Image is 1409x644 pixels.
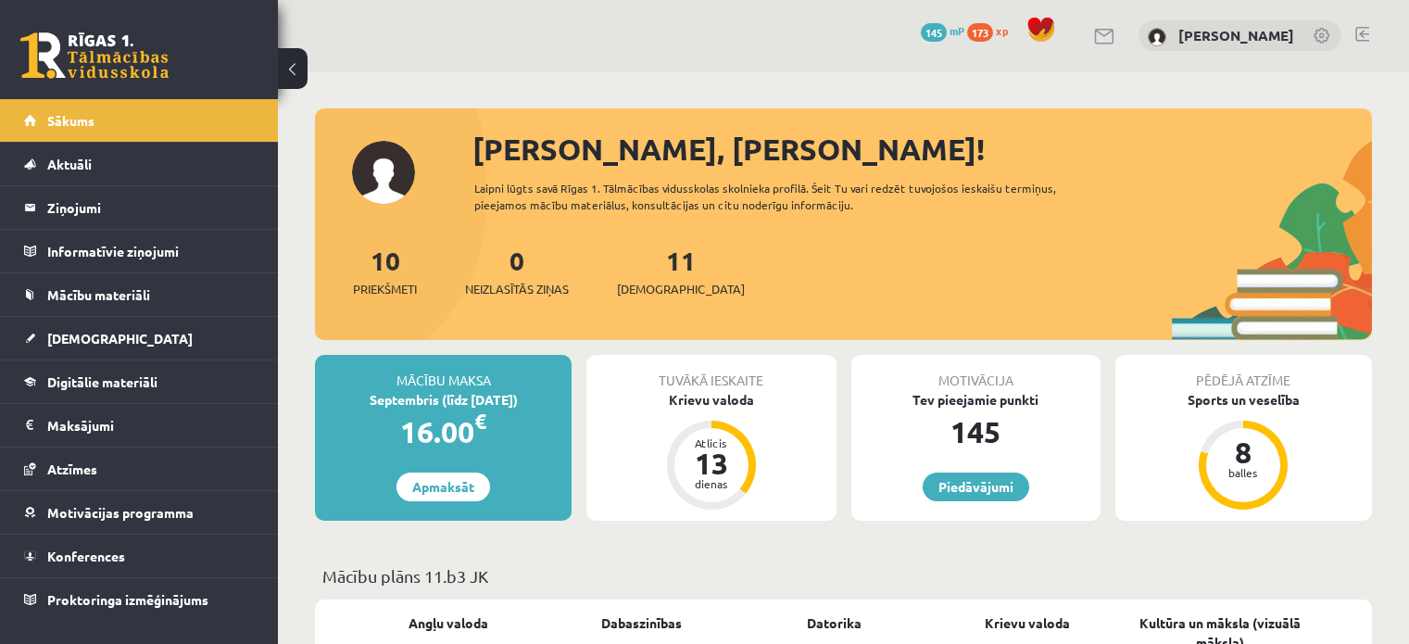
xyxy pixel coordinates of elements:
a: Mācību materiāli [24,273,255,316]
div: balles [1215,467,1271,478]
a: 11[DEMOGRAPHIC_DATA] [617,244,745,298]
a: [DEMOGRAPHIC_DATA] [24,317,255,360]
a: Informatīvie ziņojumi [24,230,255,272]
span: Atzīmes [47,461,97,477]
span: 145 [921,23,947,42]
a: Atzīmes [24,448,255,490]
a: Konferences [24,535,255,577]
span: xp [996,23,1008,38]
span: € [474,408,486,435]
a: [PERSON_NAME] [1178,26,1294,44]
div: 8 [1215,437,1271,467]
span: 173 [967,23,993,42]
a: Ziņojumi [24,186,255,229]
a: 0Neizlasītās ziņas [465,244,569,298]
div: Tuvākā ieskaite [586,355,836,390]
span: Mācību materiāli [47,286,150,303]
a: Apmaksāt [396,473,490,501]
a: Proktoringa izmēģinājums [24,578,255,621]
div: Atlicis [684,437,739,448]
span: Konferences [47,548,125,564]
span: [DEMOGRAPHIC_DATA] [617,280,745,298]
span: Motivācijas programma [47,504,194,521]
span: mP [950,23,964,38]
a: Dabaszinības [601,613,682,633]
span: Neizlasītās ziņas [465,280,569,298]
a: Piedāvājumi [923,473,1029,501]
div: [PERSON_NAME], [PERSON_NAME]! [472,127,1372,171]
span: Aktuāli [47,156,92,172]
div: Mācību maksa [315,355,572,390]
a: Krievu valoda Atlicis 13 dienas [586,390,836,512]
div: Pēdējā atzīme [1115,355,1372,390]
p: Mācību plāns 11.b3 JK [322,563,1365,588]
div: dienas [684,478,739,489]
a: 145 mP [921,23,964,38]
div: Septembris (līdz [DATE]) [315,390,572,410]
legend: Maksājumi [47,404,255,447]
a: Rīgas 1. Tālmācības vidusskola [20,32,169,79]
a: Digitālie materiāli [24,360,255,403]
div: Krievu valoda [586,390,836,410]
a: Motivācijas programma [24,491,255,534]
span: Priekšmeti [353,280,417,298]
legend: Ziņojumi [47,186,255,229]
a: Datorika [807,613,862,633]
div: Motivācija [851,355,1101,390]
span: [DEMOGRAPHIC_DATA] [47,330,193,347]
img: Līva Amanda Zvīne [1148,28,1166,46]
div: Tev pieejamie punkti [851,390,1101,410]
div: 13 [684,448,739,478]
div: Sports un veselība [1115,390,1372,410]
div: Laipni lūgts savā Rīgas 1. Tālmācības vidusskolas skolnieka profilā. Šeit Tu vari redzēt tuvojošo... [474,180,1109,213]
span: Sākums [47,112,94,129]
a: 10Priekšmeti [353,244,417,298]
span: Digitālie materiāli [47,373,157,390]
a: Sports un veselība 8 balles [1115,390,1372,512]
a: Sākums [24,99,255,142]
div: 145 [851,410,1101,454]
legend: Informatīvie ziņojumi [47,230,255,272]
a: Maksājumi [24,404,255,447]
a: Krievu valoda [985,613,1070,633]
a: Aktuāli [24,143,255,185]
a: 173 xp [967,23,1017,38]
span: Proktoringa izmēģinājums [47,591,208,608]
a: Angļu valoda [409,613,488,633]
div: 16.00 [315,410,572,454]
